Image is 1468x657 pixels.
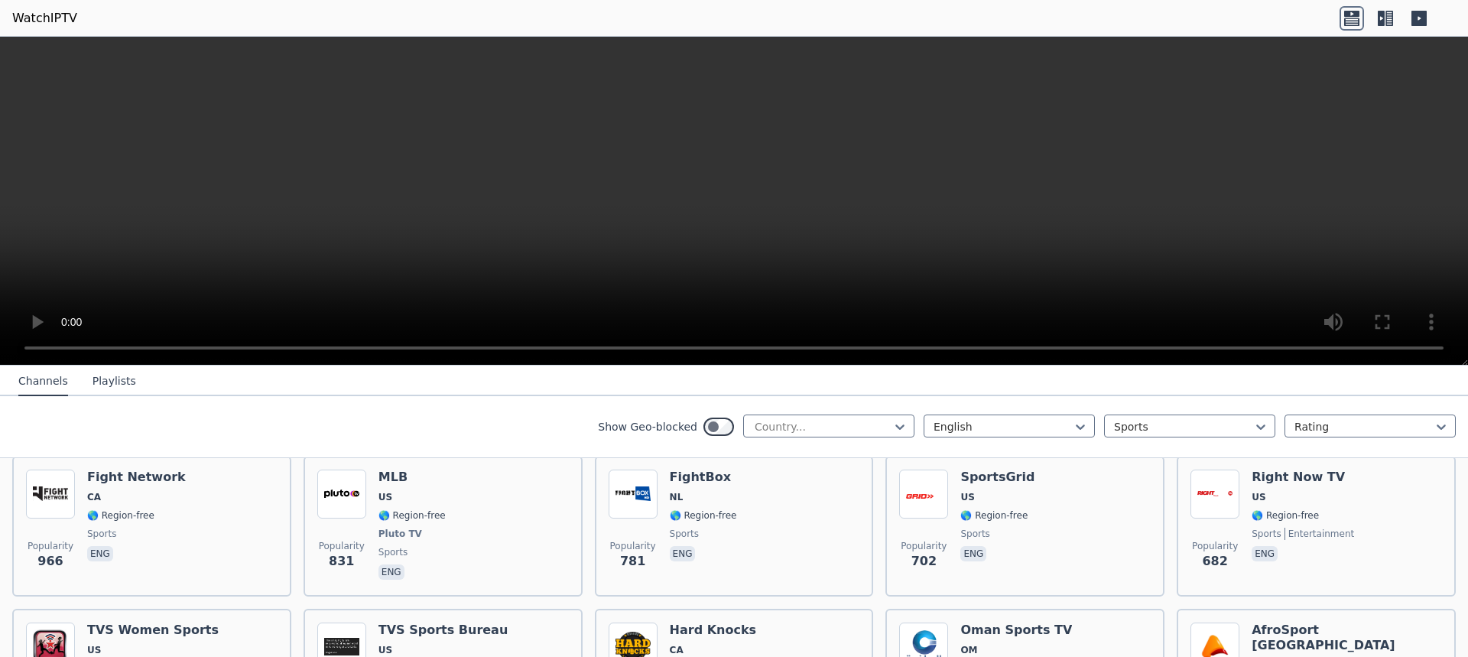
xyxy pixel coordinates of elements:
[1252,509,1319,522] span: 🌎 Region-free
[1284,528,1355,540] span: entertainment
[609,470,658,519] img: FightBox
[37,552,63,571] span: 966
[93,367,136,396] button: Playlists
[670,623,757,638] h6: Hard Knocks
[670,509,737,522] span: 🌎 Region-free
[317,470,366,519] img: MLB
[670,644,684,656] span: CA
[87,623,219,638] h6: TVS Women Sports
[378,644,392,656] span: US
[319,540,365,552] span: Popularity
[28,540,73,552] span: Popularity
[911,552,937,571] span: 702
[1252,623,1442,653] h6: AfroSport [GEOGRAPHIC_DATA]
[1252,528,1281,540] span: sports
[610,540,656,552] span: Popularity
[1252,491,1265,503] span: US
[378,491,392,503] span: US
[598,419,697,434] label: Show Geo-blocked
[1192,540,1238,552] span: Popularity
[899,470,948,519] img: SportsGrid
[670,470,737,485] h6: FightBox
[378,528,422,540] span: Pluto TV
[960,644,977,656] span: OM
[1190,470,1239,519] img: Right Now TV
[378,470,446,485] h6: MLB
[87,528,116,540] span: sports
[670,528,699,540] span: sports
[901,540,947,552] span: Popularity
[12,9,77,28] a: WatchIPTV
[378,623,508,638] h6: TVS Sports Bureau
[670,491,684,503] span: NL
[18,367,68,396] button: Channels
[960,491,974,503] span: US
[960,546,986,561] p: eng
[87,509,154,522] span: 🌎 Region-free
[87,546,113,561] p: eng
[378,546,408,558] span: sports
[329,552,354,571] span: 831
[87,644,101,656] span: US
[960,509,1028,522] span: 🌎 Region-free
[670,546,696,561] p: eng
[620,552,645,571] span: 781
[1252,546,1278,561] p: eng
[378,509,446,522] span: 🌎 Region-free
[960,470,1034,485] h6: SportsGrid
[960,623,1072,638] h6: Oman Sports TV
[1202,552,1227,571] span: 682
[1252,470,1354,485] h6: Right Now TV
[87,470,186,485] h6: Fight Network
[378,564,404,580] p: eng
[87,491,101,503] span: CA
[26,470,75,519] img: Fight Network
[960,528,989,540] span: sports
